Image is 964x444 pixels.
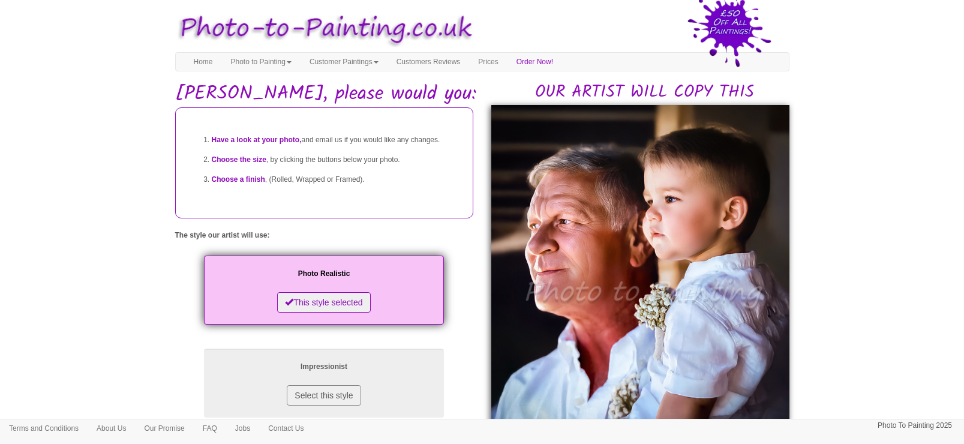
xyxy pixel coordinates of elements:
[194,419,226,437] a: FAQ
[878,419,952,432] p: Photo To Painting 2025
[287,385,361,406] button: Select this style
[222,53,301,71] a: Photo to Painting
[212,130,461,150] li: and email us if you would like any changes.
[88,419,135,437] a: About Us
[212,150,461,170] li: , by clicking the buttons below your photo.
[169,6,476,52] img: Photo to Painting
[469,53,507,71] a: Prices
[500,83,789,102] h2: OUR ARTIST WILL COPY THIS
[212,170,461,190] li: , (Rolled, Wrapped or Framed).
[507,53,562,71] a: Order Now!
[212,155,266,164] span: Choose the size
[175,83,789,104] h1: [PERSON_NAME], please would you:
[212,136,302,144] span: Have a look at your photo,
[212,175,265,184] span: Choose a finish
[301,53,388,71] a: Customer Paintings
[277,292,370,313] button: This style selected
[216,361,432,373] p: Impressionist
[226,419,259,437] a: Jobs
[135,419,193,437] a: Our Promise
[491,105,789,439] img: Sharon, please would you:
[185,53,222,71] a: Home
[259,419,313,437] a: Contact Us
[216,268,432,280] p: Photo Realistic
[388,53,470,71] a: Customers Reviews
[175,230,270,241] label: The style our artist will use:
